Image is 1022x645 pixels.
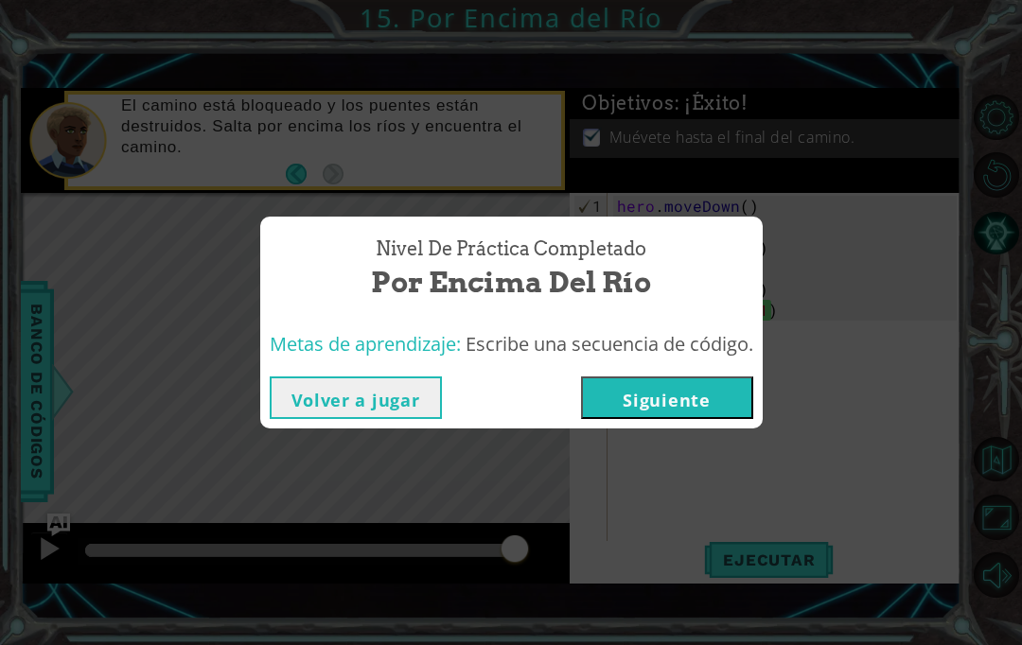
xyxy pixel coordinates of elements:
[371,262,651,303] span: Por Encima del Río
[270,331,461,357] span: Metas de aprendizaje:
[270,376,442,419] button: Volver a jugar
[581,376,753,419] button: Siguiente
[376,235,646,263] span: Nivel de práctica Completado
[466,331,753,357] span: Escribe una secuencia de código.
